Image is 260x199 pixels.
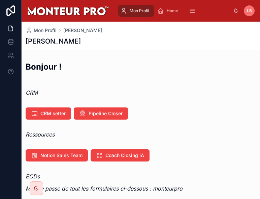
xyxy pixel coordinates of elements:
span: Home [167,8,178,14]
a: Mon Profil [118,5,154,17]
a: [PERSON_NAME] [63,27,102,34]
button: Notion Sales Team [26,149,88,161]
span: LB [247,8,252,14]
span: Mon Profil [34,27,57,34]
button: Pipeline Closer [74,107,128,120]
em: Mot de passe de tout les formulaires ci-dessous : monteurpro [26,185,183,192]
img: App logo [27,5,109,16]
span: Coach Closing IA [105,152,144,159]
a: Mon Profil [26,27,57,34]
span: Notion Sales Team [40,152,83,159]
span: CRM setter [40,110,66,117]
button: CRM setter [26,107,71,120]
h1: [PERSON_NAME] [26,36,81,46]
button: Coach Closing IA [91,149,150,161]
span: Pipeline Closer [89,110,123,117]
span: Mon Profil [130,8,149,14]
em: EODs [26,173,40,180]
em: Ressources [26,131,55,138]
a: Home [155,5,183,17]
div: scrollable content [115,3,233,18]
em: CRM [26,89,38,96]
h2: Bonjour ! [26,61,62,72]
